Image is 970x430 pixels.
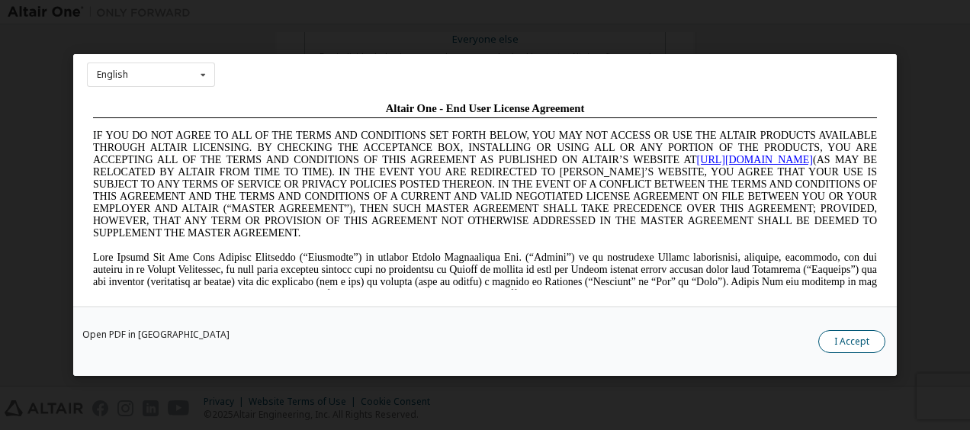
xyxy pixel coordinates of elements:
[818,330,885,353] button: I Accept
[6,34,790,143] span: IF YOU DO NOT AGREE TO ALL OF THE TERMS AND CONDITIONS SET FORTH BELOW, YOU MAY NOT ACCESS OR USE...
[82,330,230,339] a: Open PDF in [GEOGRAPHIC_DATA]
[97,70,128,79] div: English
[610,58,726,69] a: [URL][DOMAIN_NAME]
[299,6,498,18] span: Altair One - End User License Agreement
[6,156,790,265] span: Lore Ipsumd Sit Ame Cons Adipisc Elitseddo (“Eiusmodte”) in utlabor Etdolo Magnaaliqua Eni. (“Adm...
